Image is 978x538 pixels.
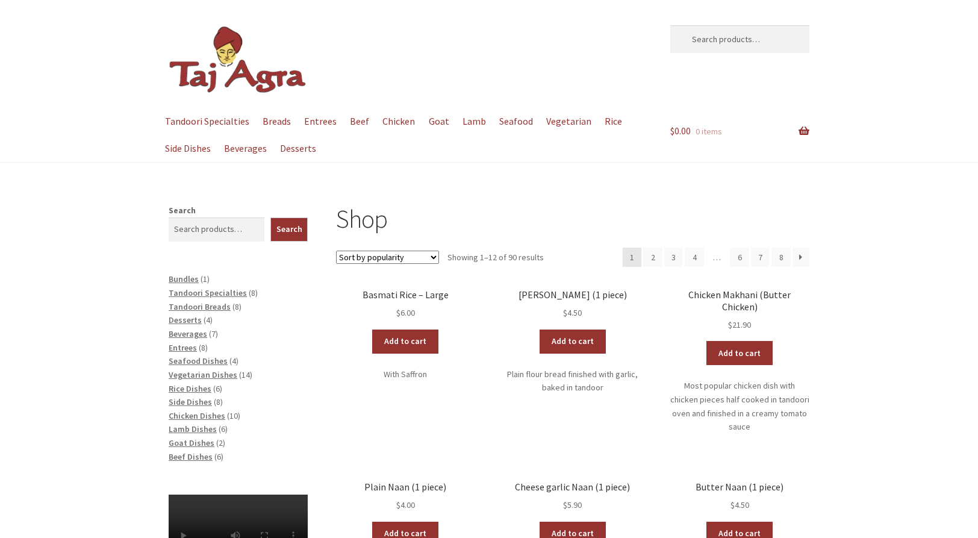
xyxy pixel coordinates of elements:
a: Beef [344,108,375,135]
input: Search products… [169,217,264,242]
span: 6 [217,451,221,462]
p: Showing 1–12 of 90 results [447,248,544,267]
a: Tandoori Specialties [159,108,255,135]
h2: [PERSON_NAME] (1 piece) [503,289,642,301]
a: Vegetarian [541,108,597,135]
a: Add to cart: “Basmati Rice - Large” [372,330,438,354]
span: $ [563,499,567,510]
a: Add to cart: “Garlic Naan (1 piece)” [540,330,606,354]
a: Chicken Dishes [169,410,225,421]
a: Add to cart: “Chicken Makhani (Butter Chicken)” [706,341,773,365]
select: Shop order [336,251,439,264]
span: 0 items [696,126,722,137]
span: 8 [201,342,205,353]
a: Beef Dishes [169,451,213,462]
a: Page 7 [751,248,770,267]
p: Most popular chicken dish with chicken pieces half cooked in tandoori oven and finished in a crea... [670,379,809,434]
h1: Shop [336,204,809,234]
a: Rice Dishes [169,383,211,394]
h2: Butter Naan (1 piece) [670,481,809,493]
span: 7 [211,328,216,339]
a: Page 2 [643,248,662,267]
span: 10 [229,410,238,421]
span: 8 [216,396,220,407]
span: 4 [232,355,236,366]
bdi: 6.00 [396,307,415,318]
a: Tandoori Breads [169,301,231,312]
a: [PERSON_NAME] (1 piece) $4.50 [503,289,642,320]
span: 4 [206,314,210,325]
a: Butter Naan (1 piece) $4.50 [670,481,809,512]
span: 6 [221,424,225,434]
span: $ [670,125,674,137]
nav: Product Pagination [623,248,809,267]
input: Search products… [670,25,809,53]
a: → [793,248,809,267]
h2: Cheese garlic Naan (1 piece) [503,481,642,493]
a: Desserts [274,135,322,162]
span: $ [396,499,400,510]
span: 8 [235,301,239,312]
a: Entrees [169,342,197,353]
a: Breads [257,108,296,135]
span: $ [730,499,735,510]
a: Seafood Dishes [169,355,228,366]
a: Plain Naan (1 piece) $4.00 [336,481,475,512]
a: $0.00 0 items [670,108,809,155]
a: Seafood [493,108,538,135]
h2: Basmati Rice – Large [336,289,475,301]
span: Page 1 [623,248,642,267]
h2: Plain Naan (1 piece) [336,481,475,493]
bdi: 4.50 [563,307,582,318]
span: 1 [203,274,207,284]
a: Desserts [169,314,202,325]
span: 6 [216,383,220,394]
a: Lamb Dishes [169,424,217,434]
p: With Saffron [336,368,475,381]
nav: Primary Navigation [169,108,642,162]
a: Page 6 [730,248,749,267]
span: $ [396,307,400,318]
span: 8 [251,287,255,298]
a: Basmati Rice – Large $6.00 [336,289,475,320]
a: Side Dishes [159,135,216,162]
a: Entrees [298,108,342,135]
span: Side Dishes [169,396,212,407]
button: Search [270,217,308,242]
label: Search [169,205,196,216]
span: … [706,248,729,267]
a: Beverages [169,328,207,339]
span: $ [563,307,567,318]
h2: Chicken Makhani (Butter Chicken) [670,289,809,313]
a: Vegetarian Dishes [169,369,237,380]
a: Rice [599,108,628,135]
a: Chicken Makhani (Butter Chicken) $21.90 [670,289,809,331]
bdi: 5.90 [563,499,582,510]
a: Cheese garlic Naan (1 piece) $5.90 [503,481,642,512]
p: Plain flour bread finished with garlic, baked in tandoor [503,368,642,395]
span: 0.00 [670,125,691,137]
bdi: 4.50 [730,499,749,510]
a: Chicken [377,108,421,135]
a: Bundles [169,274,199,284]
a: Page 8 [771,248,791,267]
a: Tandoori Specialties [169,287,247,298]
bdi: 4.00 [396,499,415,510]
a: Goat [423,108,455,135]
a: Beverages [218,135,272,162]
a: Lamb [456,108,491,135]
a: Goat Dishes [169,437,214,448]
a: Page 3 [664,248,684,267]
